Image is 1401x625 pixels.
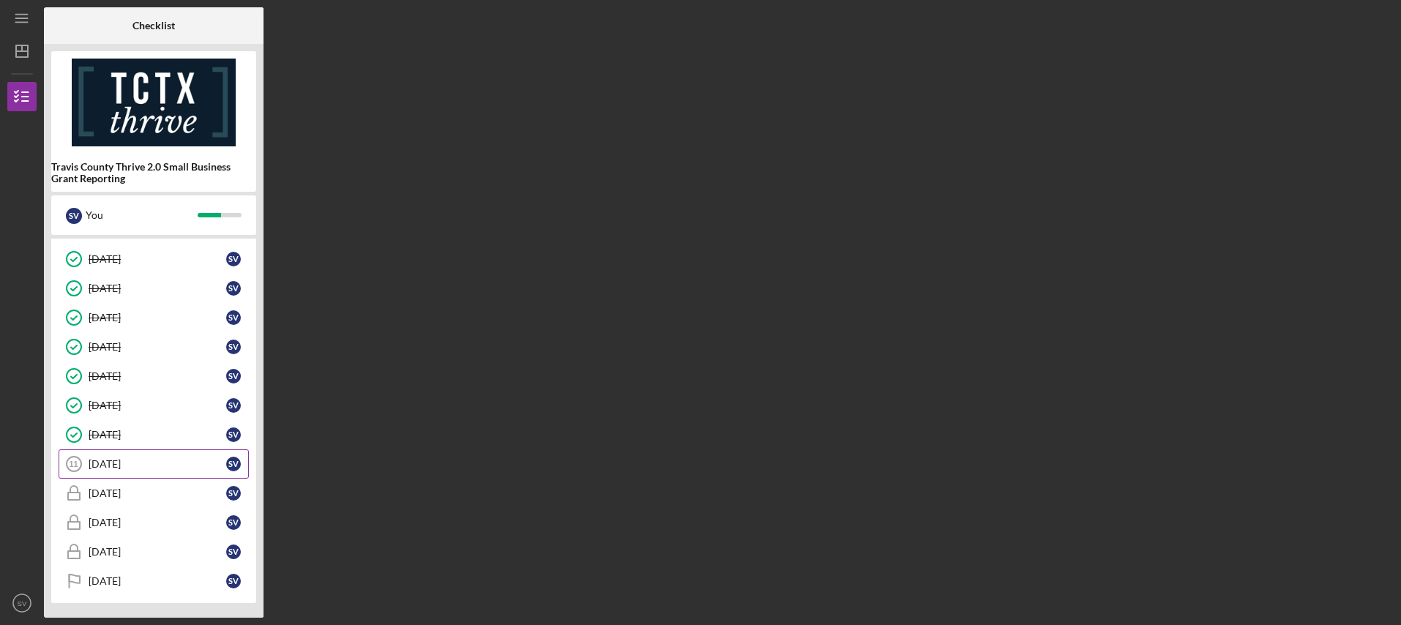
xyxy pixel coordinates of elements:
[89,575,226,587] div: [DATE]
[226,515,241,530] div: S V
[89,341,226,353] div: [DATE]
[18,599,27,607] text: SV
[59,332,249,362] a: [DATE]SV
[226,310,241,325] div: S V
[59,420,249,449] a: [DATE]SV
[89,253,226,265] div: [DATE]
[226,427,241,442] div: S V
[226,340,241,354] div: S V
[89,370,226,382] div: [DATE]
[89,400,226,411] div: [DATE]
[51,161,256,184] b: Travis County Thrive 2.0 Small Business Grant Reporting
[59,537,249,566] a: [DATE]SV
[86,203,198,228] div: You
[89,487,226,499] div: [DATE]
[132,20,175,31] b: Checklist
[59,391,249,420] a: [DATE]SV
[59,508,249,537] a: [DATE]SV
[89,312,226,323] div: [DATE]
[89,429,226,441] div: [DATE]
[59,362,249,391] a: [DATE]SV
[226,398,241,413] div: S V
[226,252,241,266] div: S V
[59,274,249,303] a: [DATE]SV
[226,369,241,383] div: S V
[226,281,241,296] div: S V
[89,282,226,294] div: [DATE]
[226,574,241,588] div: S V
[89,458,226,470] div: [DATE]
[59,303,249,332] a: [DATE]SV
[69,460,78,468] tspan: 11
[59,479,249,508] a: [DATE]SV
[89,546,226,558] div: [DATE]
[226,544,241,559] div: S V
[59,244,249,274] a: [DATE]SV
[226,457,241,471] div: S V
[7,588,37,618] button: SV
[226,486,241,501] div: S V
[89,517,226,528] div: [DATE]
[66,208,82,224] div: S V
[59,449,249,479] a: 11[DATE]SV
[59,566,249,596] a: [DATE]SV
[51,59,256,146] img: Product logo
